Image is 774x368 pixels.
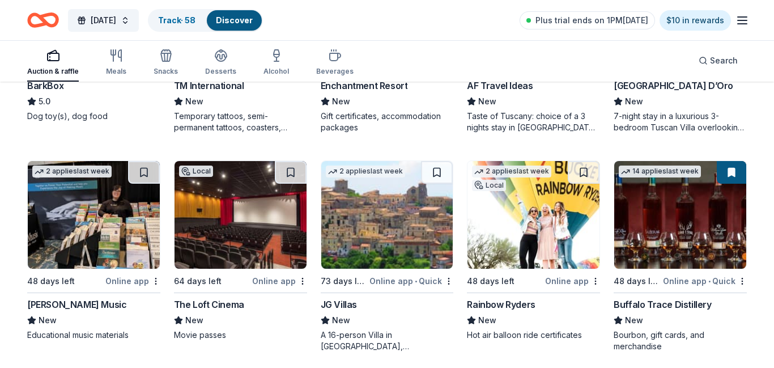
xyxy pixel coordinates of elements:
[28,161,160,269] img: Image for Alfred Music
[174,79,244,92] div: TM International
[520,11,655,29] a: Plus trial ends on 1PM[DATE]
[614,329,747,352] div: Bourbon, gift cards, and merchandise
[708,277,711,286] span: •
[158,15,195,25] a: Track· 58
[467,298,535,311] div: Rainbow Ryders
[106,44,126,82] button: Meals
[39,95,50,108] span: 5.0
[185,95,203,108] span: New
[179,166,213,177] div: Local
[619,166,701,177] div: 14 applies last week
[27,7,59,33] a: Home
[660,10,731,31] a: $10 in rewards
[467,329,600,341] div: Hot air balloon ride certificates
[321,111,454,133] div: Gift certificates, accommodation packages
[154,44,178,82] button: Snacks
[472,180,506,191] div: Local
[478,95,496,108] span: New
[174,274,222,288] div: 64 days left
[614,298,711,311] div: Buffalo Trace Distillery
[148,9,263,32] button: Track· 58Discover
[27,67,79,76] div: Auction & raffle
[27,329,160,341] div: Educational music materials
[321,160,454,352] a: Image for JG Villas2 applieslast week73 days leftOnline app•QuickJG VillasNewA 16-person Villa in...
[174,298,244,311] div: The Loft Cinema
[27,44,79,82] button: Auction & raffle
[614,79,733,92] div: [GEOGRAPHIC_DATA] D’Oro
[205,44,236,82] button: Desserts
[27,298,126,311] div: [PERSON_NAME] Music
[321,274,368,288] div: 73 days left
[467,274,514,288] div: 48 days left
[216,15,253,25] a: Discover
[614,161,746,269] img: Image for Buffalo Trace Distillery
[535,14,648,27] span: Plus trial ends on 1PM[DATE]
[326,166,405,177] div: 2 applies last week
[332,95,350,108] span: New
[316,67,354,76] div: Beverages
[27,111,160,122] div: Dog toy(s), dog food
[252,274,307,288] div: Online app
[154,67,178,76] div: Snacks
[174,329,307,341] div: Movie passes
[106,67,126,76] div: Meals
[614,160,747,352] a: Image for Buffalo Trace Distillery14 applieslast week48 days leftOnline app•QuickBuffalo Trace Di...
[105,274,160,288] div: Online app
[91,14,116,27] span: [DATE]
[415,277,417,286] span: •
[68,9,139,32] button: [DATE]
[263,67,289,76] div: Alcohol
[27,79,63,92] div: BarkBox
[545,274,600,288] div: Online app
[472,166,551,177] div: 2 applies last week
[185,314,203,327] span: New
[467,79,533,92] div: AF Travel Ideas
[27,160,160,341] a: Image for Alfred Music2 applieslast week48 days leftOnline app[PERSON_NAME] MusicNewEducational m...
[710,54,738,67] span: Search
[625,95,643,108] span: New
[316,44,354,82] button: Beverages
[478,314,496,327] span: New
[467,160,600,341] a: Image for Rainbow Ryders2 applieslast weekLocal48 days leftOnline appRainbow RydersNewHot air bal...
[27,274,75,288] div: 48 days left
[467,111,600,133] div: Taste of Tuscany: choice of a 3 nights stay in [GEOGRAPHIC_DATA] or a 5 night stay in [GEOGRAPHIC...
[321,298,357,311] div: JG Villas
[175,161,307,269] img: Image for The Loft Cinema
[614,274,661,288] div: 48 days left
[321,329,454,352] div: A 16-person Villa in [GEOGRAPHIC_DATA], [GEOGRAPHIC_DATA], [GEOGRAPHIC_DATA] for 7days/6nights (R...
[39,314,57,327] span: New
[205,67,236,76] div: Desserts
[614,111,747,133] div: 7-night stay in a luxurious 3-bedroom Tuscan Villa overlooking a vineyard and the ancient walled ...
[32,166,112,177] div: 2 applies last week
[467,161,599,269] img: Image for Rainbow Ryders
[321,161,453,269] img: Image for JG Villas
[690,49,747,72] button: Search
[663,274,747,288] div: Online app Quick
[369,274,453,288] div: Online app Quick
[332,314,350,327] span: New
[321,79,408,92] div: Enchantment Resort
[174,111,307,133] div: Temporary tattoos, semi-permanent tattoos, coasters, booklets, activity sets, scratchers, ColorUp...
[625,314,643,327] span: New
[263,44,289,82] button: Alcohol
[174,160,307,341] a: Image for The Loft CinemaLocal64 days leftOnline appThe Loft CinemaNewMovie passes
